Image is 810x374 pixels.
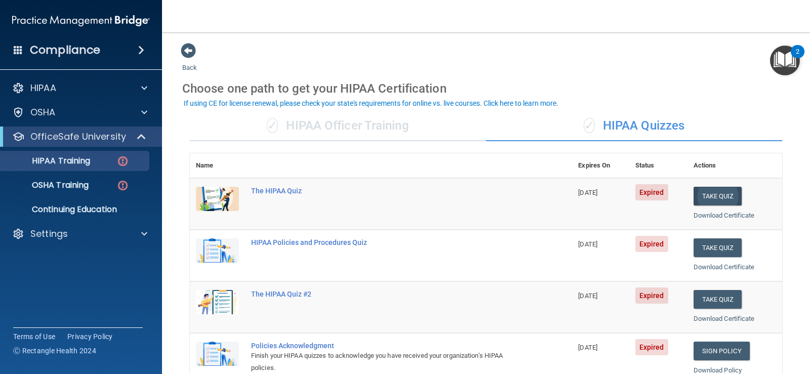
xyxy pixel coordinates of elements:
span: Expired [635,339,668,355]
a: HIPAA [12,82,147,94]
span: ✓ [584,118,595,133]
span: [DATE] [578,189,597,196]
p: HIPAA [30,82,56,94]
th: Expires On [572,153,629,178]
a: Back [182,52,197,71]
p: Settings [30,228,68,240]
th: Name [190,153,245,178]
div: HIPAA Policies and Procedures Quiz [251,238,521,246]
a: Download Certificate [694,263,755,271]
h4: Compliance [30,43,100,57]
p: OfficeSafe University [30,131,126,143]
span: Expired [635,236,668,252]
button: Take Quiz [694,238,742,257]
div: 2 [796,52,799,65]
a: OfficeSafe University [12,131,147,143]
img: PMB logo [12,11,150,31]
span: [DATE] [578,344,597,351]
div: Policies Acknowledgment [251,342,521,350]
p: OSHA Training [7,180,89,190]
span: Ⓒ Rectangle Health 2024 [13,346,96,356]
div: HIPAA Quizzes [486,111,782,141]
button: If using CE for license renewal, please check your state's requirements for online vs. live cours... [182,98,560,108]
button: Take Quiz [694,290,742,309]
span: [DATE] [578,292,597,300]
iframe: Drift Widget Chat Controller [634,303,798,343]
th: Actions [687,153,782,178]
a: Download Certificate [694,212,755,219]
th: Status [629,153,687,178]
div: Finish your HIPAA quizzes to acknowledge you have received your organization’s HIPAA policies. [251,350,521,374]
button: Take Quiz [694,187,742,205]
a: Sign Policy [694,342,750,360]
div: HIPAA Officer Training [190,111,486,141]
a: Terms of Use [13,331,55,342]
div: If using CE for license renewal, please check your state's requirements for online vs. live cours... [184,100,558,107]
img: danger-circle.6113f641.png [116,155,129,168]
p: Continuing Education [7,204,145,215]
span: ✓ [267,118,278,133]
div: The HIPAA Quiz #2 [251,290,521,298]
a: OSHA [12,106,147,118]
img: danger-circle.6113f641.png [116,179,129,192]
span: Expired [635,184,668,200]
span: Expired [635,287,668,304]
a: Download Policy [694,366,742,374]
div: Choose one path to get your HIPAA Certification [182,74,790,103]
p: HIPAA Training [7,156,90,166]
div: The HIPAA Quiz [251,187,521,195]
p: OSHA [30,106,56,118]
a: Settings [12,228,147,240]
span: [DATE] [578,240,597,248]
a: Privacy Policy [67,331,113,342]
button: Open Resource Center, 2 new notifications [770,46,800,75]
